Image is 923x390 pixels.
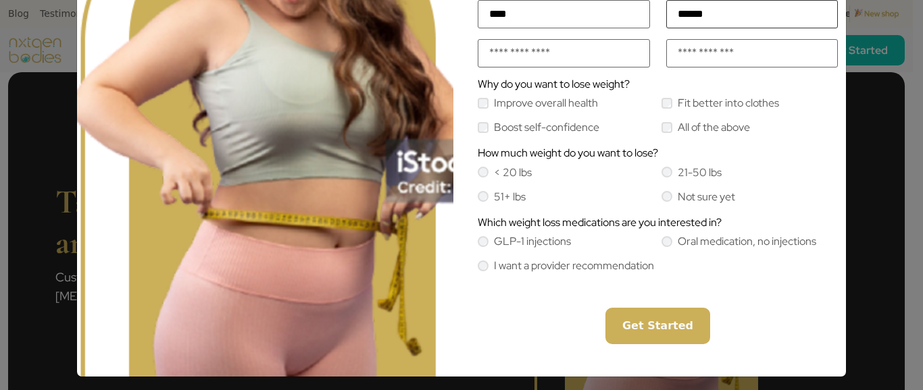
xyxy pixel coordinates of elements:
[478,148,658,159] label: How much weight do you want to lose?
[678,167,722,178] label: 21-50 lbs
[678,122,750,133] label: All of the above
[494,192,526,202] label: 51+ lbs
[494,236,571,247] label: GLP-1 injections
[478,217,722,228] label: Which weight loss medications are you interested in?
[678,98,779,109] label: Fit better into clothes
[678,236,816,247] label: Oral medication, no injections
[478,79,630,90] label: Why do you want to lose weight?
[494,167,532,178] label: < 20 lbs
[494,98,598,109] label: Improve overall health
[678,192,735,202] label: Not sure yet
[494,122,599,133] label: Boost self-confidence
[494,260,654,271] label: I want a provider recommendation
[605,308,710,344] button: Get Started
